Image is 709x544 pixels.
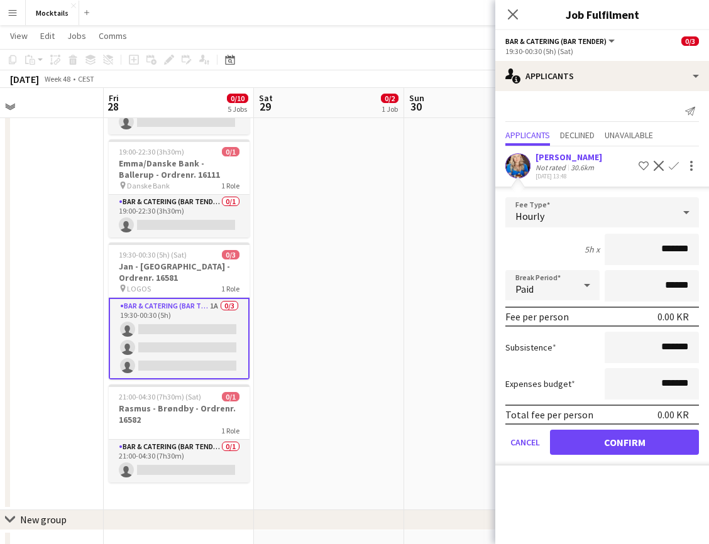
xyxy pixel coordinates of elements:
div: 5h x [585,244,600,255]
div: Not rated [536,163,568,172]
div: [DATE] 13:48 [536,172,602,180]
span: 30 [407,99,424,114]
span: 1 Role [221,181,239,190]
app-job-card: 19:30-00:30 (5h) (Sat)0/3Jan - [GEOGRAPHIC_DATA] - Ordrenr. 16581 LOGOS1 RoleBar & Catering (Bar ... [109,242,250,379]
div: Applicants [495,61,709,91]
div: 1 Job [382,104,398,114]
span: Bar & Catering (Bar Tender) [505,36,607,46]
span: 0/1 [222,147,239,156]
button: Bar & Catering (Bar Tender) [505,36,617,46]
span: Edit [40,30,55,41]
a: Comms [94,28,132,44]
span: Paid [515,283,534,295]
span: Sat [259,92,273,104]
span: 29 [257,99,273,114]
span: 1 Role [221,426,239,435]
span: Declined [560,131,595,139]
a: View [5,28,33,44]
h3: Jan - [GEOGRAPHIC_DATA] - Ordrenr. 16581 [109,261,250,283]
span: Hourly [515,210,544,222]
div: 5 Jobs [228,104,248,114]
span: 0/10 [227,94,248,103]
span: 0/3 [222,250,239,259]
div: 19:30-00:30 (5h) (Sat) [505,46,699,56]
div: CEST [78,74,94,84]
label: Subsistence [505,342,556,353]
span: Fri [109,92,119,104]
a: Edit [35,28,60,44]
div: Fee per person [505,310,569,323]
div: 30.6km [568,163,596,172]
div: New group [20,513,67,526]
div: [PERSON_NAME] [536,151,602,163]
button: Confirm [550,430,699,455]
span: 0/3 [681,36,699,46]
app-card-role: Bar & Catering (Bar Tender)0/119:00-22:30 (3h30m) [109,195,250,237]
span: 21:00-04:30 (7h30m) (Sat) [119,392,201,401]
span: Unavailable [605,131,653,139]
a: Jobs [62,28,91,44]
span: Week 48 [41,74,73,84]
span: View [10,30,28,41]
app-job-card: 21:00-04:30 (7h30m) (Sat)0/1Rasmus - Brøndby - Ordrenr. 165821 RoleBar & Catering (Bar Tender)0/1... [109,384,250,482]
h3: Job Fulfilment [495,6,709,23]
div: Total fee per person [505,408,593,421]
span: 0/1 [222,392,239,401]
span: 19:30-00:30 (5h) (Sat) [119,250,187,259]
app-job-card: 19:00-22:30 (3h30m)0/1Emma/Danske Bank - Ballerup - Ordrenr. 16111 Danske Bank1 RoleBar & Caterin... [109,139,250,237]
label: Expenses budget [505,378,575,389]
span: Sun [409,92,424,104]
span: 19:00-22:30 (3h30m) [119,147,184,156]
div: 0.00 KR [657,408,689,421]
app-card-role: Bar & Catering (Bar Tender)1A0/319:30-00:30 (5h) [109,298,250,379]
h3: Emma/Danske Bank - Ballerup - Ordrenr. 16111 [109,158,250,180]
span: Comms [99,30,127,41]
span: Applicants [505,131,550,139]
span: 28 [107,99,119,114]
app-card-role: Bar & Catering (Bar Tender)0/121:00-04:30 (7h30m) [109,440,250,482]
span: 1 Role [221,284,239,293]
div: 0.00 KR [657,310,689,323]
button: Cancel [505,430,545,455]
span: 0/2 [381,94,398,103]
div: [DATE] [10,73,39,85]
h3: Rasmus - Brøndby - Ordrenr. 16582 [109,403,250,425]
span: Jobs [67,30,86,41]
button: Mocktails [26,1,79,25]
span: Danske Bank [127,181,170,190]
span: LOGOS [127,284,151,293]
